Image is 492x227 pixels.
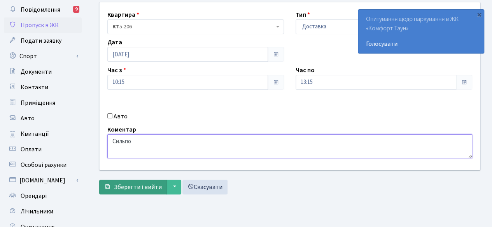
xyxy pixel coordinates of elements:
[21,207,53,216] span: Лічильники
[112,23,274,31] span: <b>КТ</b>&nbsp;&nbsp;&nbsp;&nbsp;5-206
[4,157,82,173] a: Особові рахунки
[107,38,122,47] label: Дата
[358,10,484,53] div: Опитування щодо паркування в ЖК «Комфорт Таун»
[182,180,228,194] a: Скасувати
[99,180,167,194] button: Зберегти і вийти
[107,10,139,19] label: Квартира
[107,125,136,134] label: Коментар
[4,188,82,204] a: Орендарі
[21,192,47,200] span: Орендарі
[4,33,82,49] a: Подати заявку
[296,66,315,75] label: Час по
[21,145,42,154] span: Оплати
[366,39,476,49] a: Голосувати
[21,21,59,29] span: Пропуск в ЖК
[112,23,119,31] b: КТ
[4,2,82,17] a: Повідомлення9
[4,80,82,95] a: Контакти
[4,204,82,219] a: Лічильники
[107,66,126,75] label: Час з
[21,99,55,107] span: Приміщення
[114,183,162,191] span: Зберегти і вийти
[21,5,60,14] span: Повідомлення
[475,10,483,18] div: ×
[4,95,82,111] a: Приміщення
[296,10,310,19] label: Тип
[21,36,61,45] span: Подати заявку
[21,161,67,169] span: Особові рахунки
[4,49,82,64] a: Спорт
[21,68,52,76] span: Документи
[4,111,82,126] a: Авто
[4,126,82,142] a: Квитанції
[4,17,82,33] a: Пропуск в ЖК
[114,112,128,121] label: Авто
[4,173,82,188] a: [DOMAIN_NAME]
[73,6,79,13] div: 9
[21,130,49,138] span: Квитанції
[21,83,48,92] span: Контакти
[4,142,82,157] a: Оплати
[107,19,284,34] span: <b>КТ</b>&nbsp;&nbsp;&nbsp;&nbsp;5-206
[4,64,82,80] a: Документи
[21,114,35,123] span: Авто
